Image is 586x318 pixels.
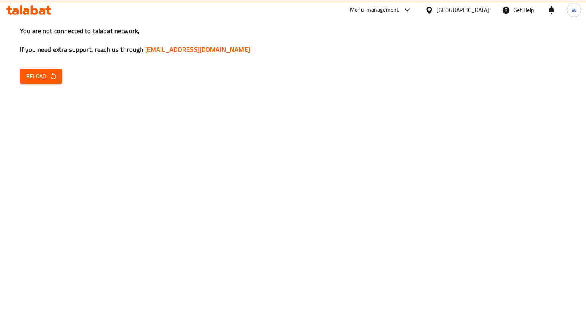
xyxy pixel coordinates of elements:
div: [GEOGRAPHIC_DATA] [437,6,489,14]
h3: You are not connected to talabat network, If you need extra support, reach us through [20,26,566,54]
span: Reload [26,71,56,81]
button: Reload [20,69,62,84]
div: Menu-management [350,5,399,15]
span: W [572,6,576,14]
a: [EMAIL_ADDRESS][DOMAIN_NAME] [145,43,250,55]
